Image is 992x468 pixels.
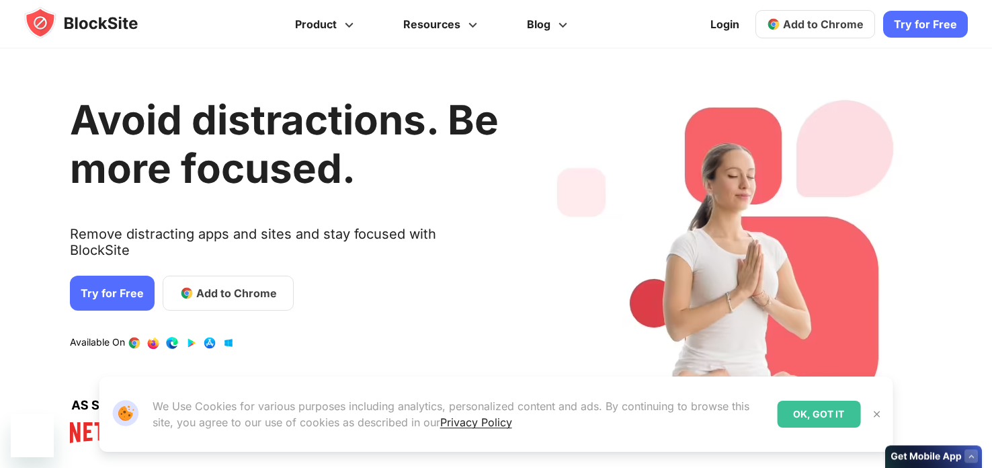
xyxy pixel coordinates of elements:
a: Add to Chrome [163,276,294,311]
h1: Avoid distractions. Be more focused. [70,95,499,192]
div: OK, GOT IT [777,401,860,428]
text: Available On [70,336,125,350]
img: blocksite-icon.5d769676.svg [24,7,164,39]
img: chrome-icon.svg [767,17,780,31]
a: Try for Free [70,276,155,311]
a: Try for Free [883,11,968,38]
img: Close [871,409,882,420]
span: Add to Chrome [196,285,277,301]
text: Remove distracting apps and sites and stay focused with BlockSite [70,226,499,269]
a: Add to Chrome [755,10,875,38]
iframe: Button to launch messaging window [11,414,54,457]
a: Login [702,8,747,40]
button: Close [868,405,885,423]
p: We Use Cookies for various purposes including analytics, personalized content and ads. By continu... [153,398,767,430]
a: Privacy Policy [440,416,512,429]
span: Add to Chrome [783,17,864,31]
